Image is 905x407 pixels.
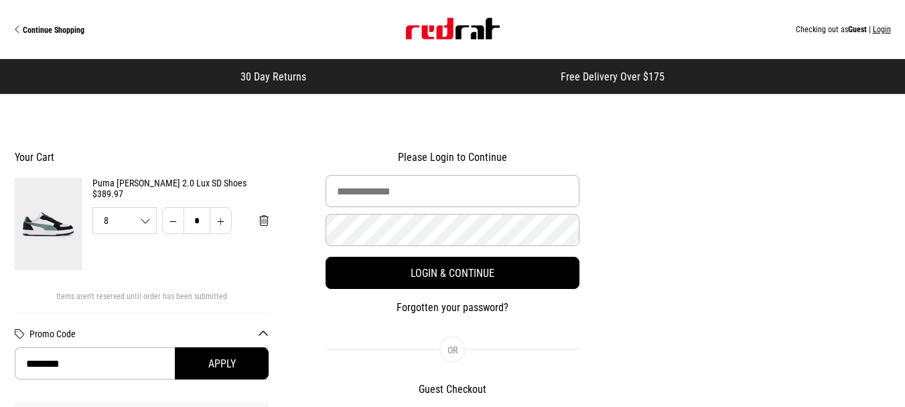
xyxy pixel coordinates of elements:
input: Promo Code [15,347,269,380]
div: $389.97 [92,188,269,199]
button: Remove from cart [249,207,279,234]
span: Continue Shopping [23,25,84,35]
button: Promo Code [29,329,269,339]
button: Increase quantity [210,207,232,234]
input: Password [326,214,579,246]
span: 8 [93,216,156,225]
img: Red Rat [406,18,500,40]
iframe: Customer reviews powered by Trustpilot [636,151,891,386]
div: Items aren't reserved until order has been submitted [15,292,269,312]
h2: Your Cart [15,151,269,164]
span: 30 Day Returns [240,70,306,83]
h2: Please Login to Continue [326,151,580,164]
button: Login [873,25,891,34]
a: Continue Shopping [15,24,234,35]
span: | [869,25,871,34]
h2: Guest Checkout [326,383,580,396]
button: Decrease quantity [162,207,184,234]
img: Puma Caven 2.0 Lux SD Shoes [15,178,82,270]
input: Email Address [326,175,580,207]
button: Forgotten your password? [326,300,580,316]
span: Guest [848,25,867,34]
div: Checking out as [234,25,891,34]
button: Login & Continue [326,257,580,289]
a: Puma [PERSON_NAME] 2.0 Lux SD Shoes [92,178,269,188]
span: Free Delivery Over $175 [561,70,665,83]
button: Apply [175,347,269,380]
iframe: Customer reviews powered by Trustpilot [333,70,534,83]
input: Quantity [184,207,210,234]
